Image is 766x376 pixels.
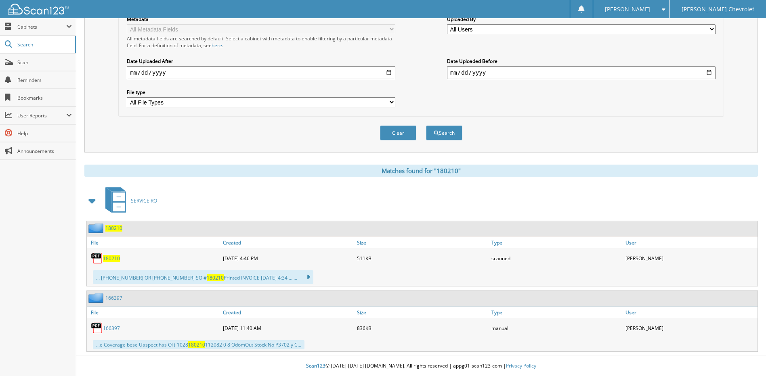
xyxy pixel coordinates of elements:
div: manual [489,320,623,336]
span: Cabinets [17,23,66,30]
button: Clear [380,125,416,140]
div: Matches found for "180210" [84,165,758,177]
a: User [623,307,758,318]
img: folder2.png [88,293,105,303]
div: ...e Coverage bese Uaspect has Ol ( 1028 112082 0 8 OdomOut Stock No P3702 y C... [93,340,304,349]
a: Created [221,307,355,318]
div: 836KB [355,320,489,336]
img: folder2.png [88,223,105,233]
a: 180210 [105,225,122,232]
a: 166397 [105,295,122,301]
a: Size [355,307,489,318]
a: here [212,42,222,49]
span: Help [17,130,72,137]
span: SERVICE RO [131,197,157,204]
label: Uploaded By [447,16,716,23]
span: [PERSON_NAME] [605,7,650,12]
a: User [623,237,758,248]
a: 180210 [103,255,120,262]
img: PDF.png [91,252,103,264]
label: Date Uploaded After [127,58,395,65]
div: 511KB [355,250,489,266]
span: Search [17,41,71,48]
span: 180210 [188,341,205,348]
div: All metadata fields are searched by default. Select a cabinet with metadata to enable filtering b... [127,35,395,49]
span: [PERSON_NAME] Chevrolet [682,7,754,12]
div: ... [PHONE_NUMBER] OR [PHONE_NUMBER] SO # Printed INVOICE [DATE] 4:34 ... ... [93,270,313,284]
button: Search [426,125,462,140]
input: start [127,66,395,79]
label: Date Uploaded Before [447,58,716,65]
div: © [DATE]-[DATE] [DOMAIN_NAME]. All rights reserved | appg01-scan123-com | [76,356,766,376]
span: User Reports [17,112,66,119]
a: Privacy Policy [506,362,536,369]
span: Bookmarks [17,94,72,101]
a: File [87,237,221,248]
span: Reminders [17,77,72,84]
a: Type [489,237,623,248]
div: [DATE] 4:46 PM [221,250,355,266]
div: [DATE] 11:40 AM [221,320,355,336]
label: Metadata [127,16,395,23]
iframe: Chat Widget [726,337,766,376]
input: end [447,66,716,79]
a: Created [221,237,355,248]
label: File type [127,89,395,96]
a: Type [489,307,623,318]
div: [PERSON_NAME] [623,250,758,266]
a: Size [355,237,489,248]
span: 180210 [207,274,224,281]
a: 166397 [103,325,120,332]
img: PDF.png [91,322,103,334]
span: Announcements [17,148,72,155]
span: Scan123 [306,362,325,369]
div: [PERSON_NAME] [623,320,758,336]
a: SERVICE RO [101,185,157,217]
a: File [87,307,221,318]
img: scan123-logo-white.svg [8,4,69,15]
span: Scan [17,59,72,66]
div: scanned [489,250,623,266]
